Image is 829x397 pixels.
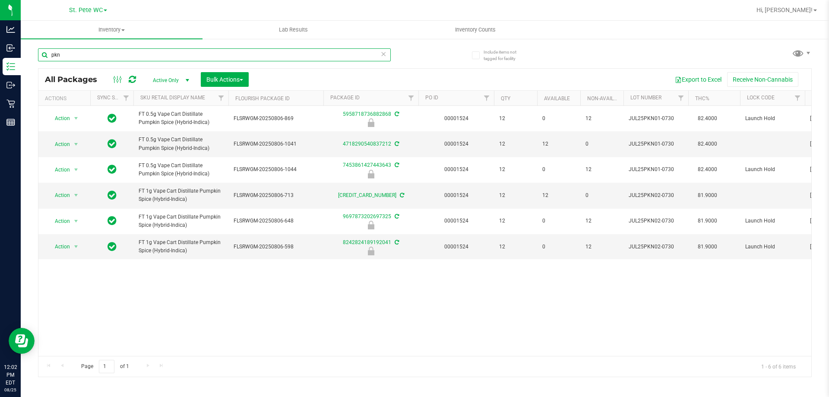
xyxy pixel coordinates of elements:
[745,217,800,225] span: Launch Hold
[484,49,527,62] span: Include items not tagged for facility
[47,215,70,227] span: Action
[99,360,114,373] input: 1
[234,140,318,148] span: FLSRWGM-20250806-1041
[629,165,683,174] span: JUL25PKN01-0730
[544,95,570,102] a: Available
[499,243,532,251] span: 12
[499,165,532,174] span: 12
[201,72,249,87] button: Bulk Actions
[542,217,575,225] span: 0
[393,162,399,168] span: Sync from Compliance System
[393,213,399,219] span: Sync from Compliance System
[393,141,399,147] span: Sync from Compliance System
[47,189,70,201] span: Action
[380,48,386,60] span: Clear
[791,91,805,105] a: Filter
[444,115,468,121] a: 00001524
[727,72,798,87] button: Receive Non-Cannabis
[754,360,803,373] span: 1 - 6 of 6 items
[38,48,391,61] input: Search Package ID, Item Name, SKU, Lot or Part Number...
[108,189,117,201] span: In Sync
[499,191,532,200] span: 12
[695,95,709,102] a: THC%
[444,192,468,198] a: 00001524
[542,243,575,251] span: 0
[108,163,117,175] span: In Sync
[139,110,223,127] span: FT 0.5g Vape Cart Distillate Pumpkin Spice (Hybrid-Indica)
[444,166,468,172] a: 00001524
[4,387,17,393] p: 08/25
[501,95,510,102] a: Qty
[206,76,243,83] span: Bulk Actions
[693,215,721,227] span: 81.9000
[587,95,626,102] a: Non-Available
[343,162,391,168] a: 7453861427443643
[444,141,468,147] a: 00001524
[542,165,575,174] span: 0
[629,191,683,200] span: JUL25PKN02-0730
[393,111,399,117] span: Sync from Compliance System
[234,114,318,123] span: FLSRWGM-20250806-869
[108,215,117,227] span: In Sync
[630,95,661,101] a: Lot Number
[139,213,223,229] span: FT 1g Vape Cart Distillate Pumpkin Spice (Hybrid-Indica)
[745,114,800,123] span: Launch Hold
[542,191,575,200] span: 12
[322,247,420,255] div: Launch Hold
[6,25,15,34] inline-svg: Analytics
[97,95,130,101] a: Sync Status
[499,140,532,148] span: 12
[6,99,15,108] inline-svg: Retail
[393,239,399,245] span: Sync from Compliance System
[693,112,721,125] span: 82.4000
[674,91,688,105] a: Filter
[585,191,618,200] span: 0
[214,91,228,105] a: Filter
[234,243,318,251] span: FLSRWGM-20250806-598
[629,243,683,251] span: JUL25PKN02-0730
[234,217,318,225] span: FLSRWGM-20250806-648
[322,170,420,178] div: Launch Hold
[693,189,721,202] span: 81.9000
[47,241,70,253] span: Action
[71,241,82,253] span: select
[74,360,136,373] span: Page of 1
[444,218,468,224] a: 00001524
[693,138,721,150] span: 82.4000
[139,162,223,178] span: FT 0.5g Vape Cart Distillate Pumpkin Spice (Hybrid-Indica)
[399,192,404,198] span: Sync from Compliance System
[629,217,683,225] span: JUL25PKN02-0730
[585,243,618,251] span: 12
[234,165,318,174] span: FLSRWGM-20250806-1044
[203,21,384,39] a: Lab Results
[21,21,203,39] a: Inventory
[267,26,320,34] span: Lab Results
[330,95,360,101] a: Package ID
[322,118,420,127] div: Launch Hold
[108,241,117,253] span: In Sync
[9,328,35,354] iframe: Resource center
[71,138,82,150] span: select
[343,239,391,245] a: 8242824189192041
[585,165,618,174] span: 12
[693,163,721,176] span: 82.4000
[384,21,566,39] a: Inventory Counts
[343,111,391,117] a: 5958718736882868
[139,187,223,203] span: FT 1g Vape Cart Distillate Pumpkin Spice (Hybrid-Indica)
[140,95,205,101] a: Sku Retail Display Name
[47,138,70,150] span: Action
[6,44,15,52] inline-svg: Inbound
[693,241,721,253] span: 81.9000
[71,164,82,176] span: select
[499,217,532,225] span: 12
[234,191,318,200] span: FLSRWGM-20250806-713
[45,75,106,84] span: All Packages
[629,140,683,148] span: JUL25PKN01-0730
[322,221,420,229] div: Launch Hold
[139,136,223,152] span: FT 0.5g Vape Cart Distillate Pumpkin Spice (Hybrid-Indica)
[47,164,70,176] span: Action
[480,91,494,105] a: Filter
[71,189,82,201] span: select
[745,243,800,251] span: Launch Hold
[542,140,575,148] span: 12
